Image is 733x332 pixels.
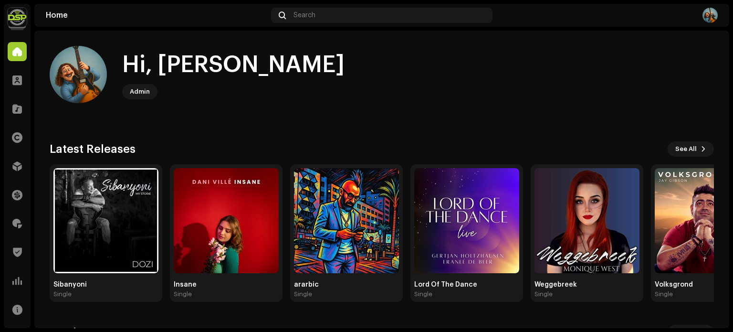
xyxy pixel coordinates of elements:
[174,168,279,273] img: 22126741-dbf5-4948-87e7-b9214e35894b
[53,281,158,289] div: Sibanyoni
[293,11,315,19] span: Search
[294,290,312,298] div: Single
[8,8,27,27] img: 337c92e9-c8c2-4d5f-b899-13dae4d4afdd
[414,281,519,289] div: Lord Of The Dance
[130,86,150,97] div: Admin
[122,50,345,80] div: Hi, [PERSON_NAME]
[675,139,697,159] span: See All
[50,141,136,157] h3: Latest Releases
[174,281,279,289] div: Insane
[534,281,639,289] div: Weggebreek
[702,8,718,23] img: 2f0439b4-b615-4261-9b3f-13c2a2f2cab5
[294,168,399,273] img: e22d075e-d67e-499a-a649-4af2c4d4e944
[50,46,107,103] img: 2f0439b4-b615-4261-9b3f-13c2a2f2cab5
[668,141,714,157] button: See All
[53,168,158,273] img: 50b1d8f8-45b1-4c46-acb4-e79716a59a71
[414,290,432,298] div: Single
[534,168,639,273] img: faac48dc-f078-407f-a5ae-f16d6039b497
[294,281,399,289] div: ararbic
[534,290,553,298] div: Single
[414,168,519,273] img: 6341bc67-6358-49d7-bd81-6aa3238de065
[174,290,192,298] div: Single
[46,11,267,19] div: Home
[655,290,673,298] div: Single
[53,290,72,298] div: Single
